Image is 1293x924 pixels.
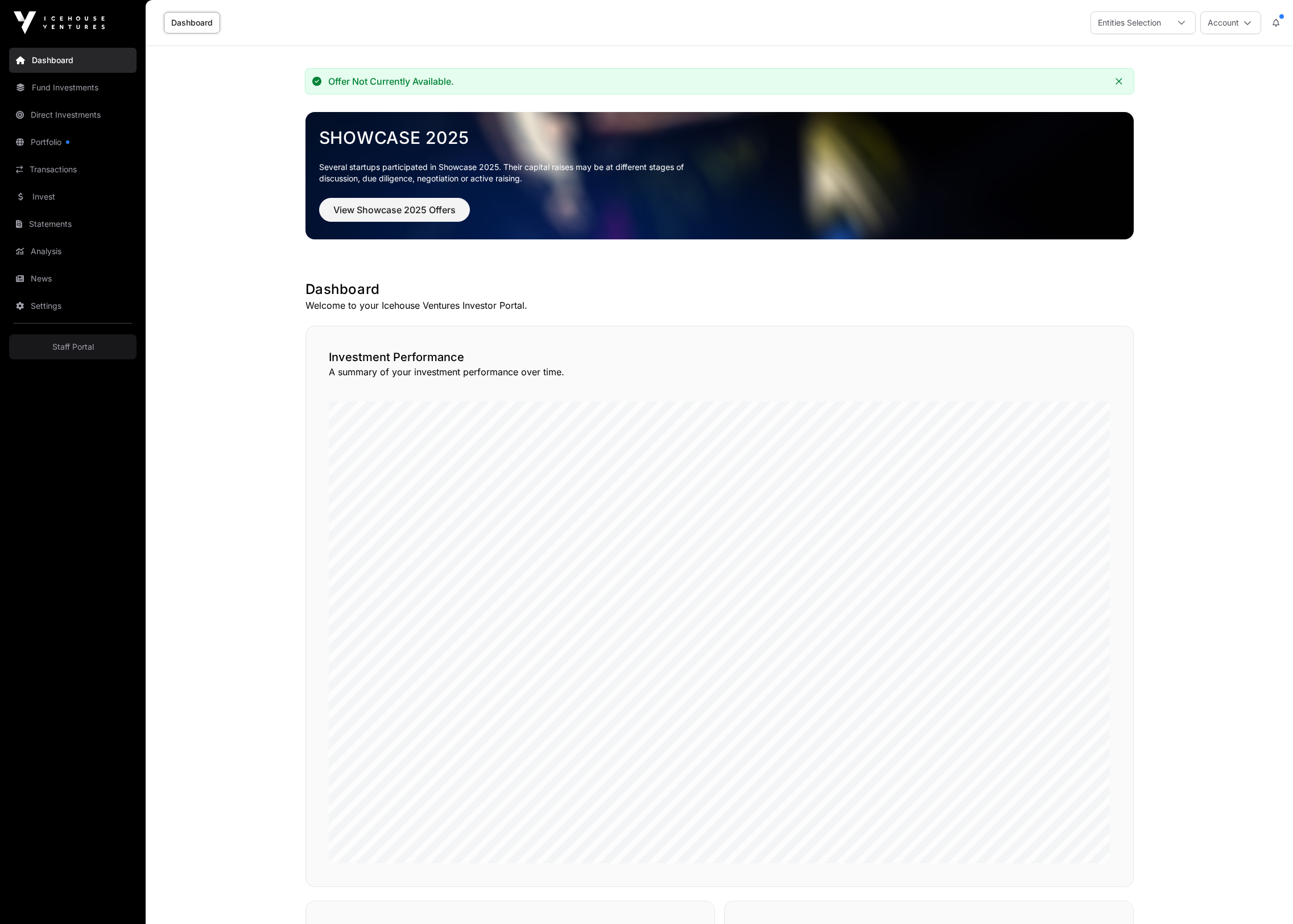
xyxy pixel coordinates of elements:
[305,280,1134,299] h1: Dashboard
[9,293,137,318] a: Settings
[329,349,1110,365] h2: Investment Performance
[319,209,470,221] a: View Showcase 2025 Offers
[305,299,1134,312] p: Welcome to your Icehouse Ventures Investor Portal.
[333,203,456,217] span: View Showcase 2025 Offers
[9,266,137,291] a: News
[328,76,454,87] div: Offer Not Currently Available.
[9,102,137,127] a: Direct Investments
[9,239,137,264] a: Analysis
[9,75,137,100] a: Fund Investments
[305,112,1134,239] img: Showcase 2025
[9,212,137,237] a: Statements
[9,157,137,182] a: Transactions
[9,184,137,209] a: Invest
[329,365,1110,379] p: A summary of your investment performance over time.
[1091,12,1168,34] div: Entities Selection
[9,130,137,155] a: Portfolio
[14,11,105,34] img: Icehouse Ventures Logo
[1200,11,1261,34] button: Account
[9,48,137,73] a: Dashboard
[319,198,470,222] button: View Showcase 2025 Offers
[1111,73,1127,89] button: Close
[164,12,220,34] a: Dashboard
[319,127,1120,148] a: Showcase 2025
[319,161,701,184] p: Several startups participated in Showcase 2025. Their capital raises may be at different stages o...
[1236,869,1293,924] iframe: Chat Widget
[9,334,137,359] a: Staff Portal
